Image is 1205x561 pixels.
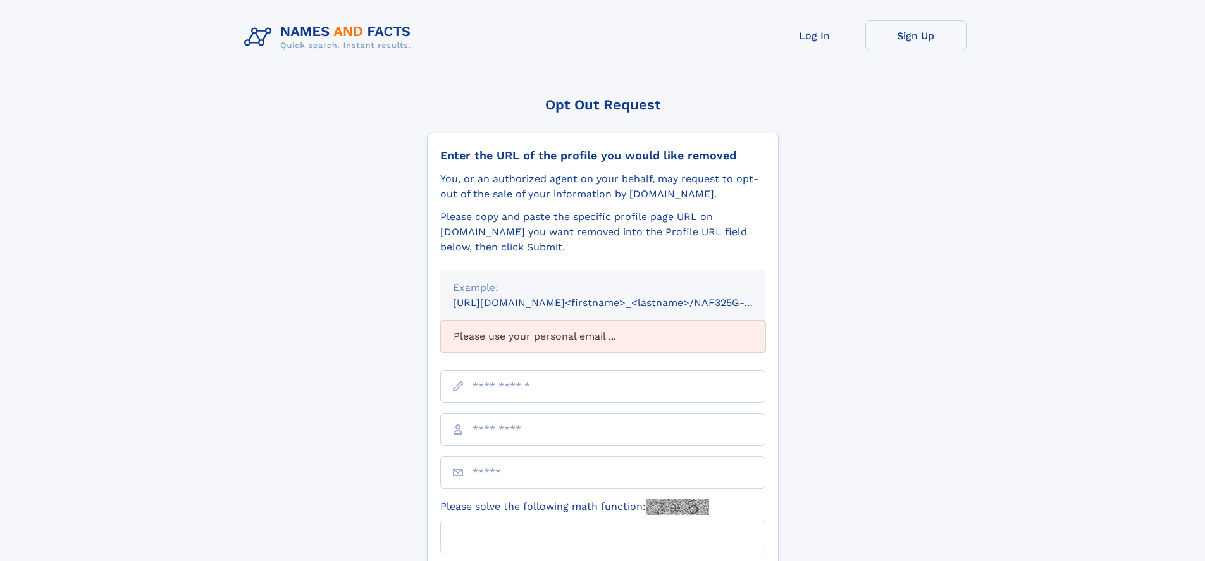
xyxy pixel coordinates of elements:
a: Log In [764,20,865,51]
div: Opt Out Request [427,97,779,113]
img: Logo Names and Facts [239,20,421,54]
a: Sign Up [865,20,967,51]
div: You, or an authorized agent on your behalf, may request to opt-out of the sale of your informatio... [440,171,765,202]
div: Please use your personal email ... [440,321,765,352]
small: [URL][DOMAIN_NAME]<firstname>_<lastname>/NAF325G-xxxxxxxx [453,297,789,309]
div: Enter the URL of the profile you would like removed [440,149,765,163]
div: Example: [453,280,753,295]
div: Please copy and paste the specific profile page URL on [DOMAIN_NAME] you want removed into the Pr... [440,209,765,255]
label: Please solve the following math function: [440,499,709,515]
